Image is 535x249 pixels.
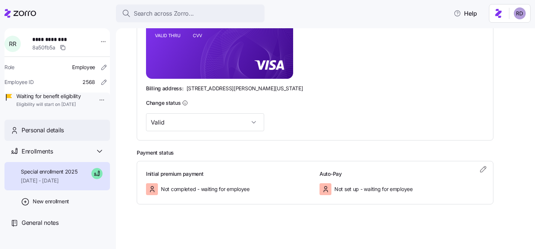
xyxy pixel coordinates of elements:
span: Employee ID [4,78,34,86]
button: Help [448,6,483,21]
span: R R [9,41,16,47]
span: Not set up - waiting for employee [334,185,413,193]
span: Search across Zorro... [134,9,194,18]
span: 2568 [82,78,95,86]
h3: Auto-Pay [320,170,484,178]
span: Enrollments [22,147,53,156]
span: New enrollment [33,198,69,205]
img: 6d862e07fa9c5eedf81a4422c42283ac [514,7,526,19]
h3: Initial premium payment [146,170,311,178]
span: Not completed - waiting for employee [161,185,250,193]
span: 8a50fb5a [32,44,55,51]
h3: Change status [146,99,181,107]
span: Employee [72,64,95,71]
span: [DATE] - [DATE] [21,177,78,184]
span: Special enrollment 2025 [21,168,78,175]
span: General notes [22,218,59,227]
span: Billing address: [146,85,184,92]
span: Eligibility will start on [DATE] [16,101,81,108]
button: Search across Zorro... [116,4,265,22]
span: Role [4,64,14,71]
span: Personal details [22,126,64,135]
tspan: CVV [193,33,202,38]
h2: Payment status [137,149,525,156]
span: Help [454,9,477,18]
span: Waiting for benefit eligibility [16,93,81,100]
span: [STREET_ADDRESS][PERSON_NAME][US_STATE] [187,85,303,92]
tspan: VALID THRU [155,33,181,38]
